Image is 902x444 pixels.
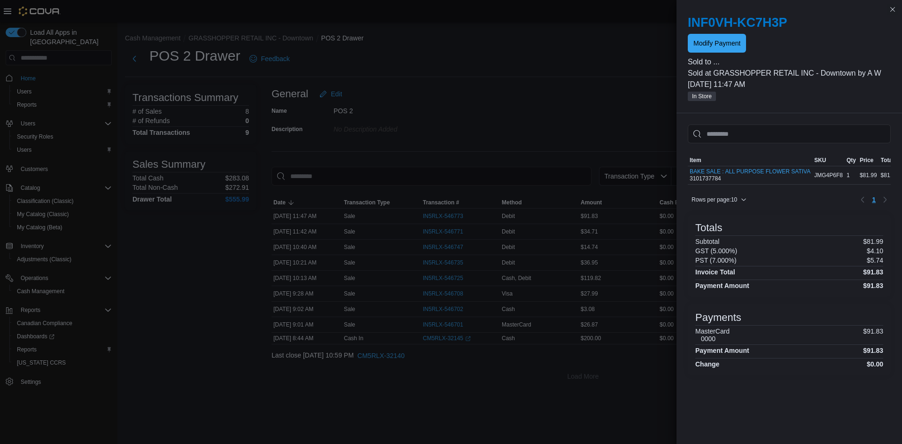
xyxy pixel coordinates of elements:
h4: Payment Amount [695,347,749,354]
p: $5.74 [867,257,883,264]
div: $81.99 [858,170,879,181]
p: [DATE] 11:47 AM [688,79,891,90]
div: 3101737784 [690,168,810,182]
h3: Totals [695,222,722,234]
div: $81.99 [879,170,900,181]
p: $91.83 [863,327,883,343]
h6: Subtotal [695,238,719,245]
p: Sold to ... [688,56,891,68]
button: Rows per page:10 [688,194,750,205]
h6: 0000 [701,335,730,343]
ul: Pagination for table: MemoryTable from EuiInMemoryTable [868,192,879,207]
button: Modify Payment [688,34,746,53]
span: Qty [847,156,856,164]
div: 1 [845,170,858,181]
nav: Pagination for table: MemoryTable from EuiInMemoryTable [857,192,891,207]
button: Total [879,155,900,166]
h4: $0.00 [867,360,883,368]
h6: PST (7.000%) [695,257,737,264]
h4: Payment Amount [695,282,749,289]
h3: Payments [695,312,741,323]
h4: $91.83 [863,282,883,289]
span: Total [881,156,894,164]
span: Rows per page : 10 [692,196,737,203]
button: Previous page [857,194,868,205]
h6: MasterCard [695,327,730,335]
h4: $91.83 [863,268,883,276]
input: This is a search bar. As you type, the results lower in the page will automatically filter. [688,125,891,143]
h6: GST (5.000%) [695,247,737,255]
span: Modify Payment [693,39,740,48]
button: Price [858,155,879,166]
button: BAKE SALE : ALL PURPOSE FLOWER SATIVA [690,168,810,175]
button: Close this dialog [887,4,898,15]
button: Next page [879,194,891,205]
p: $4.10 [867,247,883,255]
span: JMG4P6F8 [814,171,843,179]
p: Sold at GRASSHOPPER RETAIL INC - Downtown by A W [688,68,891,79]
span: 1 [872,195,876,204]
p: $81.99 [863,238,883,245]
h4: Invoice Total [695,268,735,276]
button: Item [688,155,812,166]
button: Qty [845,155,858,166]
span: In Store [692,92,712,101]
span: Item [690,156,701,164]
h2: INF0VH-KC7H3P [688,15,891,30]
button: Page 1 of 1 [868,192,879,207]
span: In Store [688,92,716,101]
span: SKU [814,156,826,164]
button: SKU [812,155,845,166]
span: Price [860,156,873,164]
h4: $91.83 [863,347,883,354]
h4: Change [695,360,719,368]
